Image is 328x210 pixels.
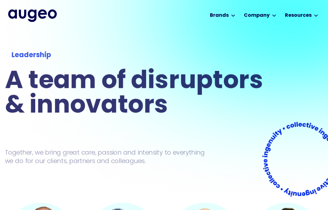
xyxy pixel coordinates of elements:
[5,69,267,119] h1: A team of disruptors & innovators
[285,12,312,19] div: Resources
[244,12,270,19] div: Company
[8,9,57,22] a: home
[8,9,57,22] img: Augeo's full logo in midnight blue.
[210,12,229,19] div: Brands
[5,148,214,165] p: Together, we bring great care, passion and intensity to everything we do for our clients, partner...
[12,50,261,61] div: Leadership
